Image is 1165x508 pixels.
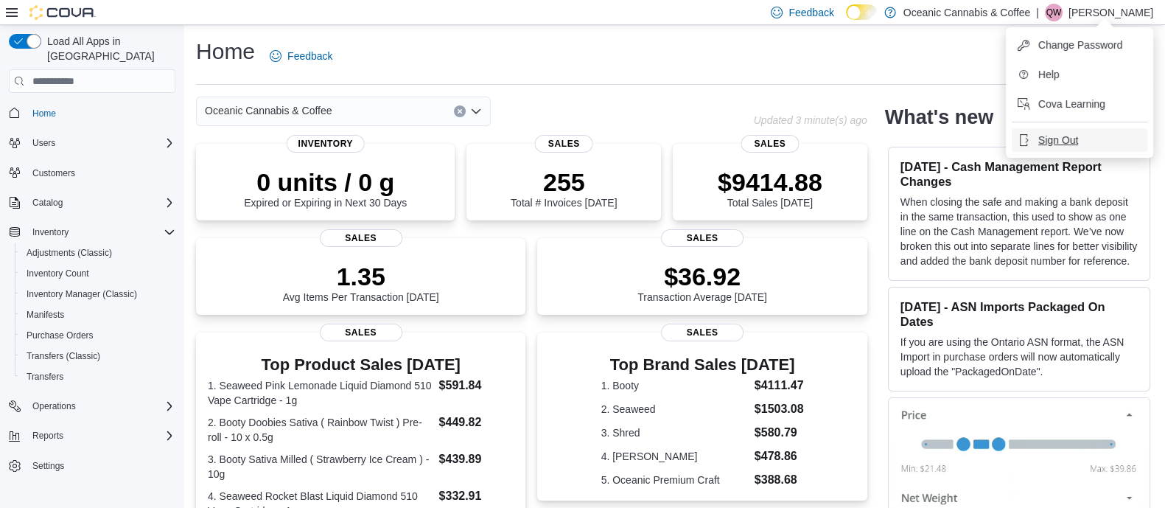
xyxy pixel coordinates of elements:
button: Help [1012,63,1147,86]
span: Users [32,137,55,149]
span: QW [1046,4,1062,21]
p: | [1036,4,1039,21]
h3: [DATE] - Cash Management Report Changes [900,159,1138,189]
button: Purchase Orders [15,325,181,346]
dt: 3. Booty Sativa Milled ( Strawberry Ice Cream ) - 10g [208,452,433,481]
span: Inventory [27,223,175,241]
dt: 1. Booty [601,378,749,393]
span: Customers [27,164,175,182]
button: Users [27,134,61,152]
span: Home [32,108,56,119]
span: Sign Out [1038,133,1078,147]
button: Operations [3,396,181,417]
a: Settings [27,457,70,475]
span: Manifests [21,306,175,324]
span: Transfers [27,371,63,383]
span: Inventory Count [27,268,89,279]
span: Home [27,103,175,122]
div: Expired or Expiring in Next 30 Days [244,167,407,209]
dt: 5. Oceanic Premium Craft [601,473,749,487]
button: Inventory [27,223,74,241]
span: Purchase Orders [21,327,175,344]
h3: Top Brand Sales [DATE] [601,356,804,374]
a: Inventory Manager (Classic) [21,285,143,303]
span: Inventory Manager (Classic) [21,285,175,303]
p: [PERSON_NAME] [1068,4,1153,21]
a: Manifests [21,306,70,324]
span: Settings [27,456,175,475]
div: Total Sales [DATE] [718,167,822,209]
p: Updated 3 minute(s) ago [754,114,867,126]
span: Catalog [27,194,175,212]
button: Operations [27,397,82,415]
p: When closing the safe and making a bank deposit in the same transaction, this used to show as one... [900,195,1138,268]
button: Open list of options [470,105,482,117]
span: Adjustments (Classic) [21,244,175,262]
dt: 4. [PERSON_NAME] [601,449,749,464]
span: Help [1038,67,1060,82]
dd: $478.86 [755,448,804,465]
a: Transfers (Classic) [21,347,106,365]
a: Customers [27,164,81,182]
h3: [DATE] - ASN Imports Packaged On Dates [900,299,1138,329]
h2: What's new [885,105,993,129]
span: Inventory Count [21,265,175,282]
button: Inventory Manager (Classic) [15,284,181,305]
h3: Top Product Sales [DATE] [208,356,514,374]
span: Sales [741,135,799,153]
button: Settings [3,455,181,476]
button: Adjustments (Classic) [15,243,181,263]
span: Sales [661,229,744,247]
span: Sales [320,324,402,341]
dd: $388.68 [755,471,804,489]
a: Feedback [264,41,338,71]
button: Users [3,133,181,153]
span: Change Password [1038,38,1122,52]
span: Load All Apps in [GEOGRAPHIC_DATA] [41,34,175,63]
div: Transaction Average [DATE] [637,262,767,303]
button: Transfers [15,366,181,387]
span: Inventory [286,135,365,153]
dd: $580.79 [755,424,804,442]
span: Purchase Orders [27,330,94,341]
span: Oceanic Cannabis & Coffee [205,102,332,119]
dt: 1. Seaweed Pink Lemonade Liquid Diamond 510 Vape Cartridge - 1g [208,378,433,408]
span: Operations [27,397,175,415]
button: Change Password [1012,33,1147,57]
span: Transfers (Classic) [27,350,100,362]
button: Inventory [3,222,181,243]
h1: Home [196,37,255,66]
button: Home [3,102,181,123]
span: Cova Learning [1038,97,1105,111]
p: 255 [511,167,617,197]
p: 0 units / 0 g [244,167,407,197]
span: Inventory Manager (Classic) [27,288,137,300]
span: Sales [320,229,402,247]
button: Cova Learning [1012,92,1147,116]
span: Transfers [21,368,175,386]
span: Operations [32,400,76,412]
dt: 2. Booty Doobies Sativa ( Rainbow Twist ) Pre-roll - 10 x 0.5g [208,415,433,445]
button: Reports [27,427,69,445]
span: Manifests [27,309,64,321]
dd: $332.91 [439,487,514,505]
button: Transfers (Classic) [15,346,181,366]
button: Clear input [454,105,466,117]
a: Home [27,105,62,122]
span: Sales [535,135,593,153]
a: Transfers [21,368,69,386]
div: Quentin White [1045,4,1063,21]
span: Reports [32,430,63,442]
span: Adjustments (Classic) [27,247,112,259]
span: Settings [32,460,64,472]
a: Purchase Orders [21,327,99,344]
button: Manifests [15,305,181,325]
span: Inventory [32,226,69,238]
button: Reports [3,425,181,446]
span: Reports [27,427,175,445]
dd: $449.82 [439,414,514,431]
div: Total # Invoices [DATE] [511,167,617,209]
span: Users [27,134,175,152]
dt: 2. Seaweed [601,402,749,417]
dd: $591.84 [439,377,514,394]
